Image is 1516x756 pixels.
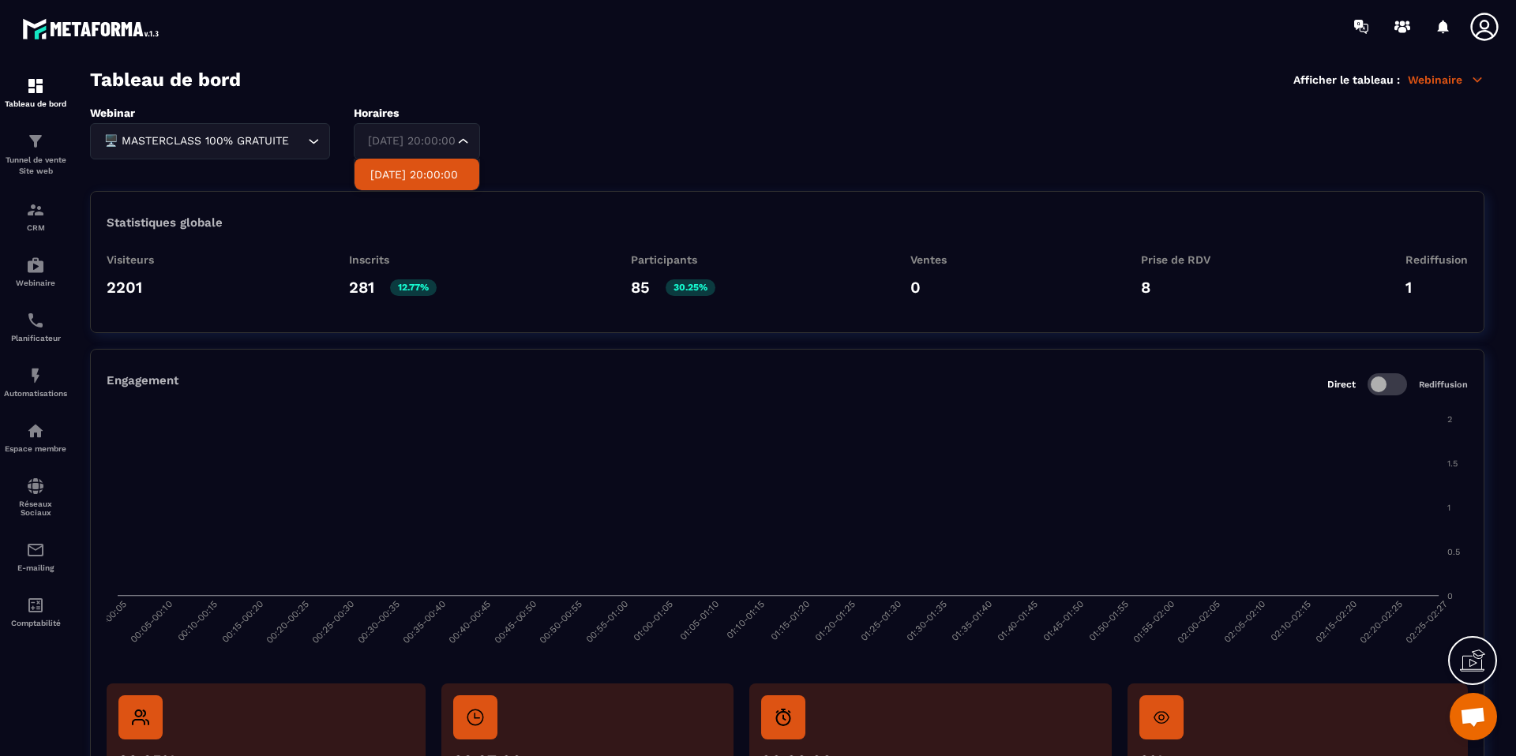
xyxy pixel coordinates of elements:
[4,444,67,453] p: Espace membre
[1327,379,1356,390] p: Direct
[26,77,45,95] img: formation
[26,477,45,496] img: social-network
[910,278,921,297] p: 0
[1222,599,1268,645] tspan: 02:05-02:10
[310,599,356,646] tspan: 00:25-00:30
[22,14,164,43] img: logo
[724,599,767,642] tspan: 01:10-01:15
[950,599,995,644] tspan: 01:35-01:40
[26,421,45,440] img: automations
[1405,253,1468,266] div: Rediffusion
[4,500,67,517] p: Réseaux Sociaux
[446,599,493,646] tspan: 00:40-00:45
[1041,599,1086,644] tspan: 01:45-01:50
[4,584,67,639] a: accountantaccountantComptabilité
[631,278,650,297] p: 85
[264,599,310,646] tspan: 00:20-00:25
[538,599,584,646] tspan: 00:50-00:55
[1405,278,1412,297] p: 1
[4,563,67,572] p: E-mailing
[4,65,67,120] a: formationformationTableau de bord
[4,120,67,189] a: formationformationTunnel de vente Site web
[107,278,142,297] p: 2201
[354,123,480,159] div: Search for option
[1086,599,1131,644] tspan: 01:50-01:55
[1419,380,1468,390] p: Rediffusion
[26,256,45,275] img: automations
[129,599,174,645] tspan: 00:05-00:10
[1293,73,1400,86] p: Afficher le tableau :
[4,244,67,299] a: automationsautomationsWebinaire
[1175,599,1221,646] tspan: 02:00-02:05
[995,599,1040,644] tspan: 01:40-01:45
[904,599,949,644] tspan: 01:30-01:35
[90,123,330,159] div: Search for option
[4,334,67,342] p: Planificateur
[355,599,402,646] tspan: 00:30-00:35
[107,373,178,395] p: Engagement
[4,354,67,410] a: automationsautomationsAutomatisations
[107,253,154,266] div: Visiteurs
[90,107,330,119] p: Webinar
[4,619,67,627] p: Comptabilité
[813,599,858,644] tspan: 01:20-01:25
[370,167,463,182] p: 2025-10-14 20:00:00
[4,389,67,398] p: Automatisations
[768,599,812,642] tspan: 01:15-01:20
[1447,458,1458,469] tspan: 1.5
[1447,547,1460,557] tspan: 0.5
[26,132,45,151] img: formation
[4,223,67,232] p: CRM
[1408,73,1484,87] p: Webinaire
[4,189,67,244] a: formationformationCRM
[26,596,45,615] img: accountant
[1141,278,1150,297] p: 8
[1357,599,1404,646] tspan: 02:20-02:25
[107,215,223,230] p: Statistiques globale
[4,99,67,108] p: Tableau de bord
[1450,693,1497,740] div: Ouvrir le chat
[1313,599,1359,645] tspan: 02:15-02:20
[90,69,241,91] h3: Tableau de bord
[492,599,538,646] tspan: 00:45-00:50
[4,155,67,177] p: Tunnel de vente Site web
[4,529,67,584] a: emailemailE-mailing
[390,279,437,296] p: 12.77%
[1141,253,1210,266] div: Prise de RDV
[1447,503,1450,513] tspan: 1
[666,279,715,296] p: 30.25%
[1131,599,1176,645] tspan: 01:55-02:00
[26,311,45,330] img: scheduler
[677,599,721,642] tspan: 01:05-01:10
[910,253,947,266] div: Ventes
[631,253,715,266] div: Participants
[26,366,45,385] img: automations
[1403,599,1450,646] tspan: 02:25-02:27
[858,599,903,644] tspan: 01:25-01:30
[4,465,67,529] a: social-networksocial-networkRéseaux Sociaux
[220,599,265,645] tspan: 00:15-00:20
[1447,414,1452,425] tspan: 2
[349,278,374,297] p: 281
[100,133,292,150] span: 🖥️ MASTERCLASS 100% GRATUITE
[400,599,447,646] tspan: 00:35-00:40
[26,200,45,219] img: formation
[26,541,45,560] img: email
[292,133,304,150] input: Search for option
[354,107,480,119] p: Horaires
[584,599,630,645] tspan: 00:55-01:00
[175,599,220,644] tspan: 00:10-00:15
[349,253,437,266] div: Inscrits
[4,410,67,465] a: automationsautomationsEspace membre
[4,299,67,354] a: schedulerschedulerPlanificateur
[4,279,67,287] p: Webinaire
[1447,591,1453,601] tspan: 0
[1269,599,1314,644] tspan: 02:10-02:15
[631,599,676,644] tspan: 01:00-01:05
[364,133,454,150] input: Search for option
